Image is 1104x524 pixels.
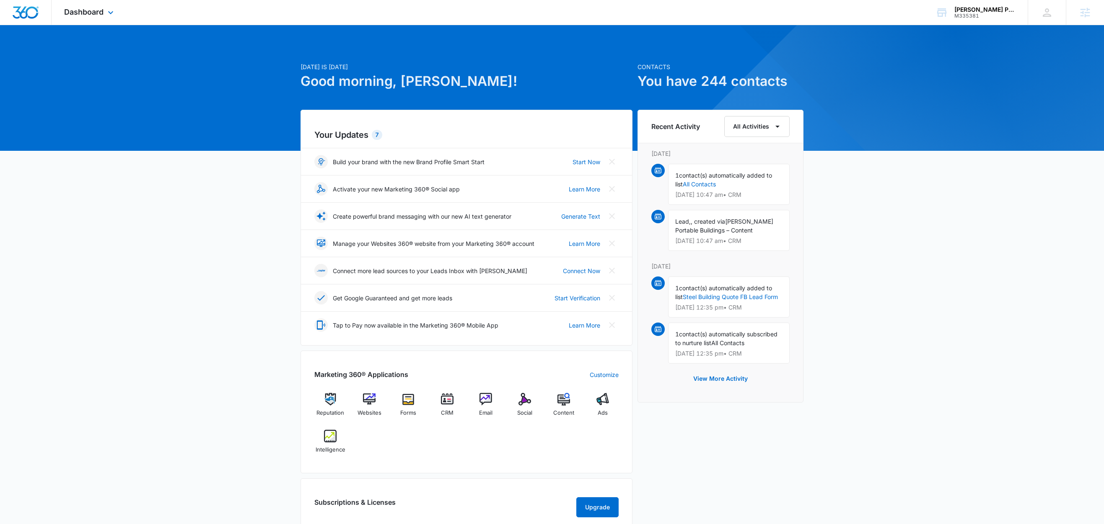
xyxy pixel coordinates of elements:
[675,305,783,310] p: [DATE] 12:35 pm • CRM
[605,264,619,277] button: Close
[301,71,632,91] h1: Good morning, [PERSON_NAME]!
[353,393,386,423] a: Websites
[675,351,783,356] p: [DATE] 12:35 pm • CRM
[569,239,600,248] a: Learn More
[954,6,1016,13] div: account name
[675,238,783,244] p: [DATE] 10:47 am • CRM
[431,393,463,423] a: CRM
[638,62,803,71] p: Contacts
[590,370,619,379] a: Customize
[605,237,619,250] button: Close
[400,409,416,417] span: Forms
[333,239,534,248] p: Manage your Websites 360® website from your Marketing 360® account
[517,409,532,417] span: Social
[605,155,619,168] button: Close
[651,149,790,158] p: [DATE]
[333,294,452,302] p: Get Google Guaranteed and get more leads
[691,218,725,225] span: , created via
[675,330,679,338] span: 1
[683,181,716,188] a: All Contacts
[441,409,454,417] span: CRM
[301,62,632,71] p: [DATE] is [DATE]
[553,409,574,417] span: Content
[651,121,700,132] h6: Recent Activity
[605,209,619,223] button: Close
[316,409,344,417] span: Reputation
[724,116,790,137] button: All Activities
[954,13,1016,19] div: account id
[605,182,619,196] button: Close
[561,212,600,221] a: Generate Text
[548,393,580,423] a: Content
[675,284,772,300] span: contact(s) automatically added to list
[573,157,600,166] a: Start Now
[333,157,485,166] p: Build your brand with the new Brand Profile Smart Start
[479,409,492,417] span: Email
[314,369,408,379] h2: Marketing 360® Applications
[675,172,679,179] span: 1
[683,293,778,300] a: Steel Building Quote FB Lead Form
[675,218,691,225] span: Lead,
[576,497,619,517] button: Upgrade
[586,393,619,423] a: Ads
[314,497,396,514] h2: Subscriptions & Licenses
[333,321,498,330] p: Tap to Pay now available in the Marketing 360® Mobile App
[314,129,619,141] h2: Your Updates
[316,446,345,454] span: Intelligence
[675,172,772,188] span: contact(s) automatically added to list
[470,393,502,423] a: Email
[675,284,679,292] span: 1
[605,291,619,305] button: Close
[685,369,756,389] button: View More Activity
[638,71,803,91] h1: You have 244 contacts
[64,8,104,16] span: Dashboard
[358,409,381,417] span: Websites
[333,266,527,275] p: Connect more lead sources to your Leads Inbox with [PERSON_NAME]
[314,430,347,460] a: Intelligence
[563,266,600,275] a: Connect Now
[569,321,600,330] a: Learn More
[598,409,608,417] span: Ads
[605,318,619,332] button: Close
[333,212,511,221] p: Create powerful brand messaging with our new AI text generator
[569,185,600,194] a: Learn More
[314,393,347,423] a: Reputation
[711,339,744,346] span: All Contacts
[509,393,541,423] a: Social
[372,130,382,140] div: 7
[675,192,783,198] p: [DATE] 10:47 am • CRM
[651,262,790,271] p: [DATE]
[675,330,777,346] span: contact(s) automatically subscribed to nurture list
[333,185,460,194] p: Activate your new Marketing 360® Social app
[392,393,425,423] a: Forms
[555,294,600,302] a: Start Verification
